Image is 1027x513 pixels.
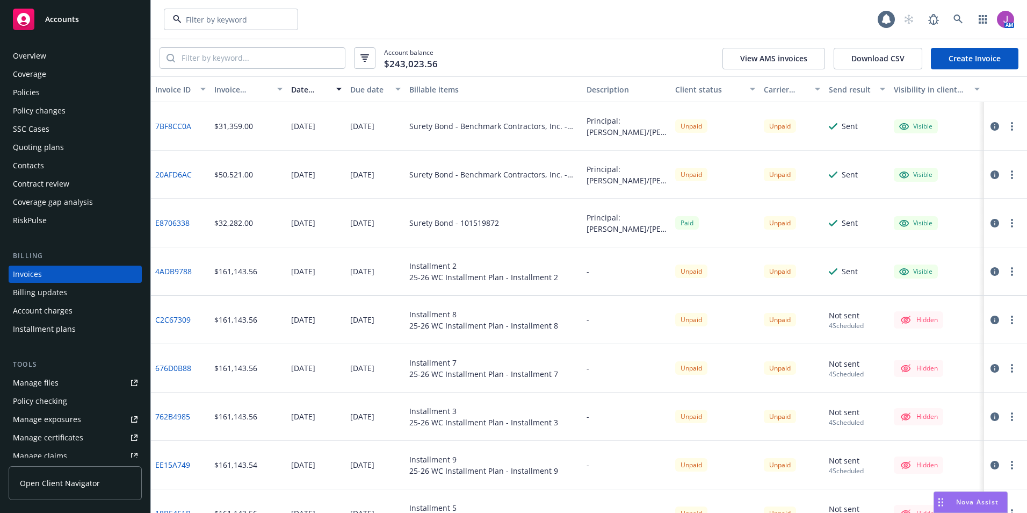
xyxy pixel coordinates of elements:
[214,362,257,374] div: $161,143.56
[587,212,667,234] div: Principal: [PERSON_NAME]/[PERSON_NAME] Construction, Inc. Obligee: Related [US_STATE] Constructio...
[829,358,859,369] div: Not sent
[9,302,142,319] a: Account charges
[350,411,374,422] div: [DATE]
[155,314,191,325] a: C2C67309
[13,374,59,391] div: Manage files
[587,266,589,277] div: -
[675,265,707,278] div: Unpaid
[9,212,142,229] a: RiskPulse
[409,454,558,465] div: Installment 9
[764,216,796,230] div: Unpaid
[9,102,142,119] a: Policy changes
[587,459,589,471] div: -
[899,313,938,326] div: Hidden
[9,393,142,410] a: Policy checking
[409,357,558,368] div: Installment 7
[675,216,699,230] div: Paid
[997,11,1014,28] img: photo
[409,417,558,428] div: 25-26 WC Installment Plan - Installment 3
[155,120,191,132] a: 7BF8CC0A
[675,458,707,472] div: Unpaid
[214,314,257,325] div: $161,143.56
[291,362,315,374] div: [DATE]
[9,447,142,465] a: Manage claims
[155,84,194,95] div: Invoice ID
[155,362,191,374] a: 676D0B88
[9,4,142,34] a: Accounts
[829,310,859,321] div: Not sent
[409,465,558,476] div: 25-26 WC Installment Plan - Installment 9
[899,459,938,472] div: Hidden
[9,120,142,138] a: SSC Cases
[760,76,825,102] button: Carrier status
[9,84,142,101] a: Policies
[764,119,796,133] div: Unpaid
[291,169,315,180] div: [DATE]
[9,175,142,193] a: Contract review
[409,84,578,95] div: Billable items
[13,102,66,119] div: Policy changes
[825,76,889,102] button: Send result
[214,411,257,422] div: $161,143.56
[155,266,192,277] a: 4ADB9788
[9,194,142,211] a: Coverage gap analysis
[13,194,93,211] div: Coverage gap analysis
[829,418,864,427] div: 4 Scheduled
[291,120,315,132] div: [DATE]
[675,84,743,95] div: Client status
[956,497,999,507] span: Nova Assist
[764,84,808,95] div: Carrier status
[13,411,81,428] div: Manage exposures
[13,212,47,229] div: RiskPulse
[350,120,374,132] div: [DATE]
[151,76,210,102] button: Invoice ID
[350,459,374,471] div: [DATE]
[899,410,938,423] div: Hidden
[764,361,796,375] div: Unpaid
[587,163,667,186] div: Principal: [PERSON_NAME]/[PERSON_NAME] Construction, Inc. Obligee: Benchmark Contractors, Inc. Bo...
[675,119,707,133] div: Unpaid
[13,66,46,83] div: Coverage
[13,47,46,65] div: Overview
[923,9,944,30] a: Report a Bug
[842,120,858,132] div: Sent
[934,492,948,512] div: Drag to move
[934,491,1008,513] button: Nova Assist
[894,84,968,95] div: Visibility in client dash
[409,368,558,380] div: 25-26 WC Installment Plan - Installment 7
[829,407,859,418] div: Not sent
[829,455,859,466] div: Not sent
[291,314,315,325] div: [DATE]
[9,139,142,156] a: Quoting plans
[350,169,374,180] div: [DATE]
[409,120,578,132] div: Surety Bond - Benchmark Contractors, Inc. - Toyon Gardens Rough Carpentry/Framing - 101611033
[829,466,864,475] div: 4 Scheduled
[9,429,142,446] a: Manage certificates
[722,48,825,69] button: View AMS invoices
[45,15,79,24] span: Accounts
[829,321,864,330] div: 4 Scheduled
[13,139,64,156] div: Quoting plans
[409,260,558,272] div: Installment 2
[182,14,276,25] input: Filter by keyword
[13,447,67,465] div: Manage claims
[899,218,932,228] div: Visible
[675,361,707,375] div: Unpaid
[155,217,190,229] a: E8706338
[291,411,315,422] div: [DATE]
[13,302,73,319] div: Account charges
[889,76,984,102] button: Visibility in client dash
[764,458,796,472] div: Unpaid
[764,168,796,181] div: Unpaid
[9,411,142,428] a: Manage exposures
[9,320,142,338] a: Installment plans
[409,405,558,417] div: Installment 3
[13,429,83,446] div: Manage certificates
[13,84,40,101] div: Policies
[291,459,315,471] div: [DATE]
[287,76,346,102] button: Date issued
[898,9,920,30] a: Start snowing
[842,266,858,277] div: Sent
[675,410,707,423] div: Unpaid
